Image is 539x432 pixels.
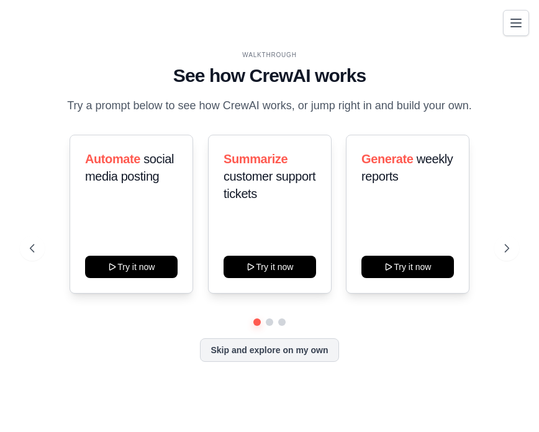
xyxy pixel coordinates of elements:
span: Generate [361,152,414,166]
button: Skip and explore on my own [200,338,338,362]
h1: See how CrewAI works [30,65,509,87]
span: Summarize [224,152,288,166]
p: Try a prompt below to see how CrewAI works, or jump right in and build your own. [61,97,478,115]
button: Toggle navigation [503,10,529,36]
div: WALKTHROUGH [30,50,509,60]
button: Try it now [361,256,454,278]
span: Automate [85,152,140,166]
button: Try it now [85,256,178,278]
span: customer support tickets [224,169,315,200]
button: Try it now [224,256,316,278]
